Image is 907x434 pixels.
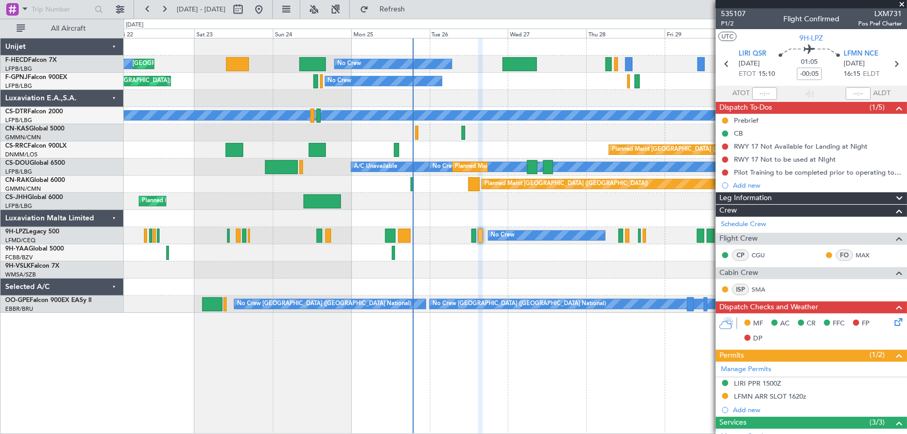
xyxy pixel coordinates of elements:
span: All Aircraft [27,25,110,32]
span: ATOT [732,88,750,99]
div: Tue 26 [430,29,508,38]
div: Add new [733,181,902,190]
span: 01:05 [801,57,818,68]
div: Planned Maint [GEOGRAPHIC_DATA] ([GEOGRAPHIC_DATA]) [484,176,648,192]
a: SMA [752,285,775,294]
span: (3/3) [870,417,885,428]
a: WMSA/SZB [5,271,36,279]
span: AC [780,319,790,329]
div: No Crew [491,228,515,243]
button: UTC [718,32,737,41]
span: 535107 [721,8,746,19]
a: LFPB/LBG [5,168,32,176]
span: LXM731 [858,8,902,19]
span: Dispatch Checks and Weather [719,301,818,313]
span: [DATE] - [DATE] [177,5,226,14]
a: F-GPNJFalcon 900EX [5,74,67,81]
div: Planned Maint [GEOGRAPHIC_DATA] ([GEOGRAPHIC_DATA]) [612,142,775,157]
span: CN-RAK [5,177,30,183]
div: RWY 17 Not Available for Landing at Night [734,142,867,151]
a: 9H-YAAGlobal 5000 [5,246,64,252]
div: Pilot Training to be completed prior to operating to LFMD [734,168,902,177]
a: MAX [856,251,879,260]
a: Manage Permits [721,364,771,375]
div: Add new [733,405,902,414]
div: LFMN ARR SLOT 1620z [734,392,806,401]
a: FCBB/BZV [5,254,33,261]
button: Refresh [355,1,417,18]
a: LFPB/LBG [5,116,32,124]
div: No Crew [GEOGRAPHIC_DATA] ([GEOGRAPHIC_DATA] National) [237,296,411,312]
div: Sat 23 [194,29,273,38]
span: FP [862,319,870,329]
span: F-HECD [5,57,28,63]
a: LFPB/LBG [5,202,32,210]
span: Permits [719,350,744,362]
div: FO [836,249,853,261]
div: Sun 24 [273,29,351,38]
a: Schedule Crew [721,219,766,230]
span: 9H-YAA [5,246,29,252]
input: Trip Number [32,2,91,17]
span: CS-JHH [5,194,28,201]
input: --:-- [752,87,777,100]
div: Mon 25 [351,29,430,38]
a: LFPB/LBG [5,82,32,90]
span: (1/5) [870,102,885,113]
span: P1/2 [721,19,746,28]
span: 9H-VSLK [5,263,31,269]
span: Dispatch To-Dos [719,102,772,114]
span: (1/2) [870,349,885,360]
div: ISP [732,284,749,295]
a: CGU [752,251,775,260]
span: LIRI QSR [739,49,766,59]
span: DP [753,334,763,344]
div: Planned Maint [GEOGRAPHIC_DATA] ([GEOGRAPHIC_DATA]) [455,159,619,175]
a: GMMN/CMN [5,185,41,193]
a: F-HECDFalcon 7X [5,57,57,63]
span: Services [719,417,746,429]
span: CS-RRC [5,143,28,149]
a: EBBR/BRU [5,305,33,313]
a: OO-GPEFalcon 900EX EASy II [5,297,91,304]
a: 9H-VSLKFalcon 7X [5,263,59,269]
a: CS-JHHGlobal 6000 [5,194,63,201]
span: Crew [719,205,737,217]
a: CS-DTRFalcon 2000 [5,109,63,115]
div: LIRI PPR 1500Z [734,379,781,388]
a: LFMD/CEQ [5,236,35,244]
span: Flight Crew [719,233,758,245]
div: Fri 29 [665,29,743,38]
span: OO-GPE [5,297,30,304]
span: MF [753,319,763,329]
span: Cabin Crew [719,267,758,279]
span: 15:10 [758,69,775,80]
a: CN-RAKGlobal 6000 [5,177,65,183]
span: [DATE] [739,59,760,69]
a: CS-RRCFalcon 900LX [5,143,67,149]
span: ETOT [739,69,756,80]
span: 16:15 [844,69,860,80]
div: Prebrief [734,116,758,125]
a: GMMN/CMN [5,134,41,141]
span: FFC [833,319,845,329]
div: No Crew [328,73,352,89]
div: CB [734,129,743,138]
div: RWY 17 Not to be used at NIght [734,155,836,164]
span: F-GPNJ [5,74,28,81]
div: No Crew [GEOGRAPHIC_DATA] ([GEOGRAPHIC_DATA] National) [432,296,607,312]
span: 9H-LPZ [5,229,26,235]
div: Planned Maint [GEOGRAPHIC_DATA] ([GEOGRAPHIC_DATA]) [142,193,306,209]
div: [DATE] [126,21,143,30]
div: Fri 22 [116,29,195,38]
span: CR [807,319,816,329]
div: No Crew [432,159,456,175]
button: All Aircraft [11,20,113,37]
div: No Crew [337,56,361,72]
span: LFMN NCE [844,49,878,59]
span: Leg Information [719,192,772,204]
span: 9H-LPZ [800,33,823,44]
span: Pos Pref Charter [858,19,902,28]
span: Refresh [371,6,414,13]
span: [DATE] [844,59,865,69]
